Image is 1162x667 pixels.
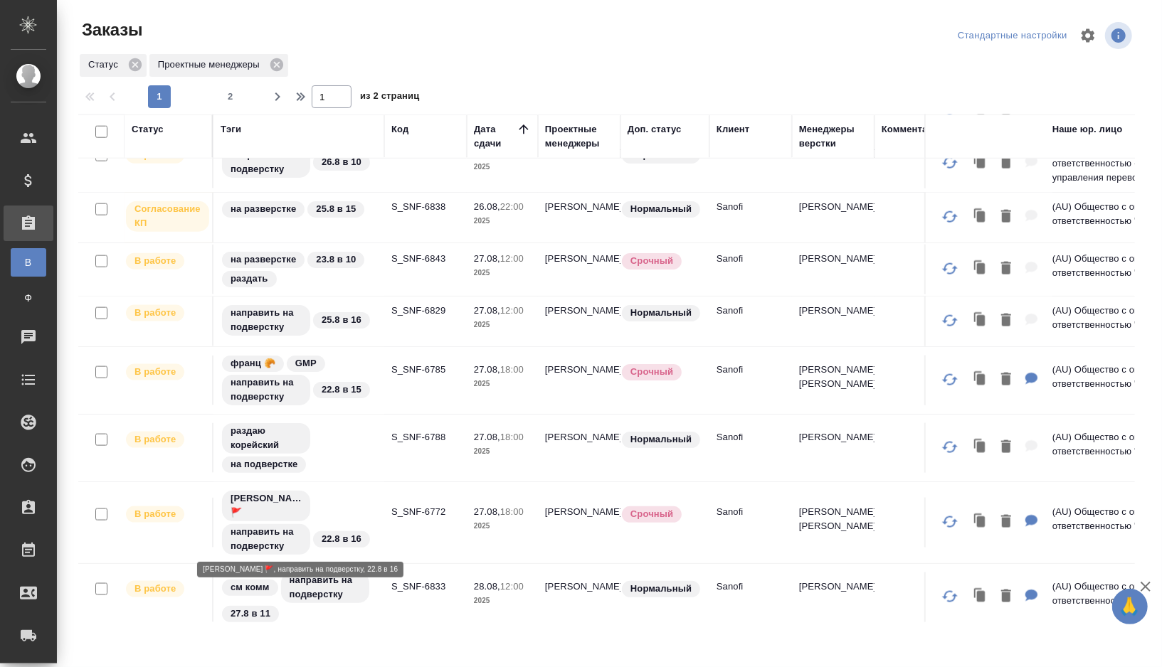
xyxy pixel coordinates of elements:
p: 2025 [474,377,531,391]
p: [PERSON_NAME], [PERSON_NAME] [799,505,867,533]
div: на разверстке, 25.8 в 15 [221,200,377,219]
td: [PERSON_NAME] [538,423,620,473]
p: Sanofi [717,505,785,519]
p: 25.8 в 15 [316,202,356,216]
p: направить на подверстку [290,573,361,602]
div: Статус по умолчанию для стандартных заказов [620,580,702,599]
p: 2025 [474,214,531,228]
td: [PERSON_NAME] [538,572,620,622]
div: Менеджеры верстки [799,122,867,151]
p: на разверстке [231,202,296,216]
div: Проектные менеджеры [149,54,288,77]
p: направить на подверстку [231,306,302,334]
p: Sanofi [717,363,785,377]
button: Обновить [933,200,967,234]
button: Удалить [994,365,1018,395]
button: Обновить [933,252,967,286]
div: Статус по умолчанию для стандартных заказов [620,304,702,323]
p: Срочный [630,254,673,268]
div: Выставляет ПМ после принятия заказа от КМа [125,304,205,323]
div: Комментарии для КМ [882,122,981,137]
p: франц 🥐 [231,356,275,370]
p: на разверстке [231,252,296,267]
p: 27.08, [474,432,500,442]
p: [PERSON_NAME] [799,430,867,444]
p: направить на подверстку [231,525,302,553]
p: Sanofi [717,304,785,318]
p: 22:00 [500,201,524,212]
button: Клонировать [967,365,994,395]
p: 2025 [474,519,531,533]
div: Статус [80,54,147,77]
td: [PERSON_NAME] [538,356,620,405]
td: [PERSON_NAME] [538,498,620,548]
p: 27.08, [474,305,500,316]
p: 27.08, [474,253,500,264]
p: [PERSON_NAME] [799,252,867,266]
div: Проектные менеджеры [545,122,613,151]
p: В работе [134,306,176,320]
p: S_SNF-6833 [391,580,460,594]
p: [PERSON_NAME] [799,580,867,594]
p: на подверстке [231,457,297,471]
button: 2 [219,85,242,108]
div: Код [391,122,408,137]
button: Обновить [933,363,967,397]
button: Клонировать [967,203,994,232]
div: Клиент [717,122,749,137]
div: Выставляет ПМ после принятия заказа от КМа [125,363,205,382]
p: 27.08, [474,364,500,375]
button: Удалить [994,203,1018,232]
span: Ф [18,291,39,305]
p: Sanofi [717,430,785,444]
div: Выставляет ПМ после принятия заказа от КМа [125,505,205,524]
p: 2025 [474,266,531,280]
span: Заказы [78,18,142,41]
p: направить на подверстку [231,375,302,404]
p: S_SNF-6788 [391,430,460,444]
p: 2025 [474,318,531,332]
div: split button [954,25,1071,47]
p: В работе [134,507,176,521]
td: [PERSON_NAME] [538,245,620,294]
div: Наше юр. лицо [1052,122,1123,137]
p: GMP [295,356,317,370]
p: 12:00 [500,581,524,592]
p: Нормальный [630,432,692,447]
div: Доп. статус [628,122,682,137]
button: Клонировать [967,508,994,537]
span: В [18,255,39,270]
span: из 2 страниц [360,87,420,108]
div: направить на подверстку, 26.8 в 10 [221,146,377,179]
p: В работе [134,365,176,379]
button: Обновить [933,580,967,614]
p: раздаю корейский [231,424,302,452]
p: Sanofi [717,580,785,594]
p: 22.8 в 16 [322,532,361,546]
div: Выставляется автоматически, если на указанный объем услуг необходимо больше времени в стандартном... [620,363,702,382]
p: 2025 [474,160,531,174]
p: 25.8 в 16 [322,313,361,327]
p: [PERSON_NAME], [PERSON_NAME] [799,363,867,391]
p: [PERSON_NAME] 🚩 [231,491,302,520]
p: Нормальный [630,306,692,320]
div: Выставляет ПМ после принятия заказа от КМа [125,252,205,271]
p: Срочный [630,507,673,521]
button: Удалить [994,582,1018,612]
td: [PERSON_NAME] [538,297,620,346]
span: Посмотреть информацию [1105,22,1135,49]
p: 18:00 [500,364,524,375]
p: 2025 [474,444,531,459]
p: 23.8 в 10 [316,252,356,267]
p: В работе [134,254,176,268]
button: Обновить [933,430,967,464]
p: Sanofi [717,252,785,266]
span: Настроить таблицу [1071,18,1105,53]
p: 22.8 в 15 [322,383,361,397]
button: 🙏 [1112,589,1148,624]
button: Клонировать [967,306,994,336]
p: 27.8 в 11 [231,607,270,621]
p: Срочный [630,365,673,379]
button: Клонировать [967,149,994,178]
button: Клонировать [967,255,994,284]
